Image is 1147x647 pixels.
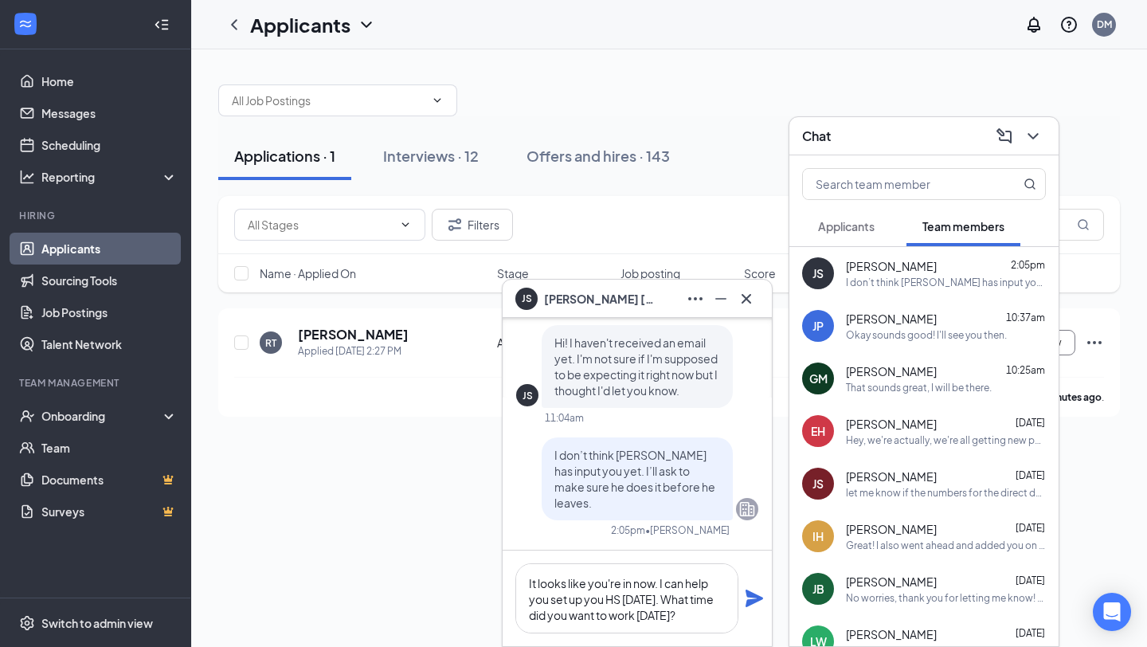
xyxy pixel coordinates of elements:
[497,335,611,351] div: Availability
[818,219,875,233] span: Applicants
[1093,593,1131,631] div: Open Intercom Messenger
[1016,627,1045,639] span: [DATE]
[1024,178,1036,190] svg: MagnifyingGlass
[1016,469,1045,481] span: [DATE]
[922,219,1004,233] span: Team members
[744,265,776,281] span: Score
[1016,417,1045,429] span: [DATE]
[497,265,529,281] span: Stage
[265,336,276,350] div: RT
[1016,522,1045,534] span: [DATE]
[1024,15,1043,34] svg: Notifications
[812,581,824,597] div: JB
[41,129,178,161] a: Scheduling
[432,209,513,241] button: Filter Filters
[41,464,178,496] a: DocumentsCrown
[745,589,764,608] svg: Plane
[812,528,824,544] div: IH
[523,389,533,402] div: JS
[611,523,645,537] div: 2:05pm
[846,521,937,537] span: [PERSON_NAME]
[737,289,756,308] svg: Cross
[992,124,1017,149] button: ComposeMessage
[846,363,937,379] span: [PERSON_NAME]
[250,11,350,38] h1: Applicants
[19,169,35,185] svg: Analysis
[1077,218,1090,231] svg: MagnifyingGlass
[686,289,705,308] svg: Ellipses
[846,539,1046,552] div: Great! I also went ahead and added you on the schedule!
[1032,391,1102,403] b: 40 minutes ago
[1024,127,1043,146] svg: ChevronDown
[846,626,937,642] span: [PERSON_NAME]
[995,127,1014,146] svg: ComposeMessage
[846,486,1046,500] div: let me know if the numbers for the direct deposit worked or not!
[41,432,178,464] a: Team
[19,408,35,424] svg: UserCheck
[19,209,174,222] div: Hiring
[248,216,393,233] input: All Stages
[431,94,444,107] svg: ChevronDown
[811,423,825,439] div: EH
[1097,18,1112,31] div: DM
[41,328,178,360] a: Talent Network
[809,371,828,386] div: GM
[620,265,680,281] span: Job posting
[399,218,412,231] svg: ChevronDown
[846,328,1007,342] div: Okay sounds good! I'll see you then.
[846,311,937,327] span: [PERSON_NAME]
[812,265,824,281] div: JS
[812,476,824,492] div: JS
[298,326,409,343] h5: [PERSON_NAME]
[1016,574,1045,586] span: [DATE]
[232,92,425,109] input: All Job Postings
[383,146,479,166] div: Interviews · 12
[846,258,937,274] span: [PERSON_NAME]
[445,215,464,234] svg: Filter
[41,265,178,296] a: Sourcing Tools
[645,523,730,537] span: • [PERSON_NAME]
[802,127,831,145] h3: Chat
[683,286,708,312] button: Ellipses
[41,233,178,265] a: Applicants
[711,289,730,308] svg: Minimize
[1059,15,1078,34] svg: QuestionInfo
[527,146,670,166] div: Offers and hires · 143
[738,500,757,519] svg: Company
[154,17,170,33] svg: Collapse
[41,496,178,527] a: SurveysCrown
[554,448,715,510] span: I don’t think [PERSON_NAME] has input you yet. I’ll ask to make sure he does it before he leaves.
[708,286,734,312] button: Minimize
[812,318,824,334] div: JP
[1011,259,1045,271] span: 2:05pm
[803,169,992,199] input: Search team member
[1006,312,1045,323] span: 10:37am
[19,615,35,631] svg: Settings
[41,408,164,424] div: Onboarding
[846,574,937,590] span: [PERSON_NAME]
[554,335,718,398] span: Hi! I haven't received an email yet. I'm not sure if I'm supposed to be expecting it right now bu...
[1006,364,1045,376] span: 10:25am
[41,97,178,129] a: Messages
[846,433,1046,447] div: Hey, we're actually, we're all getting new pants here [DATE]. Would you be okay with wearing the ...
[18,16,33,32] svg: WorkstreamLogo
[846,381,992,394] div: That sounds great, I will be there.
[19,376,174,390] div: Team Management
[846,591,1046,605] div: No worries, thank you for letting me know! Good luck!
[846,276,1046,289] div: I don’t think [PERSON_NAME] has input you yet. I’ll ask to make sure he does it before he leaves.
[1085,333,1104,352] svg: Ellipses
[846,416,937,432] span: [PERSON_NAME]
[1020,124,1046,149] button: ChevronDown
[41,169,178,185] div: Reporting
[846,469,937,484] span: [PERSON_NAME]
[515,563,738,633] textarea: It looks like you're in now. I can help you set up you HS [DATE]. What time did you want to work ...
[545,411,584,425] div: 11:04am
[41,296,178,328] a: Job Postings
[41,65,178,97] a: Home
[234,146,335,166] div: Applications · 1
[357,15,376,34] svg: ChevronDown
[298,343,409,359] div: Applied [DATE] 2:27 PM
[225,15,244,34] svg: ChevronLeft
